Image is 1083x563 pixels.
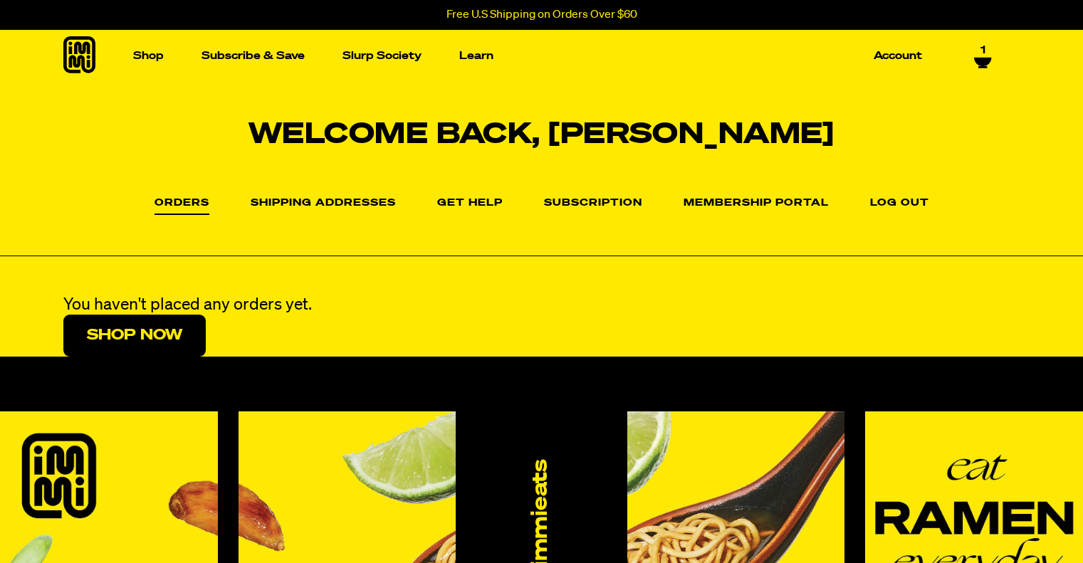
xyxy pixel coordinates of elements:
[974,44,992,68] a: 1
[127,45,169,67] a: Shop
[980,44,985,57] span: 1
[544,198,642,209] a: Subscription
[446,9,637,21] p: Free U.S Shipping on Orders Over $60
[63,296,1020,315] p: You haven't placed any orders yet.
[155,198,209,215] a: Orders
[870,198,929,209] a: Log out
[127,30,928,82] nav: Main navigation
[868,45,928,67] a: Account
[196,45,310,67] a: Subscribe & Save
[437,198,503,209] a: Get Help
[337,45,427,67] a: Slurp Society
[63,315,206,357] a: Shop Now
[684,198,829,209] a: Membership Portal
[454,45,499,67] a: Learn
[251,198,396,209] a: Shipping Addresses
